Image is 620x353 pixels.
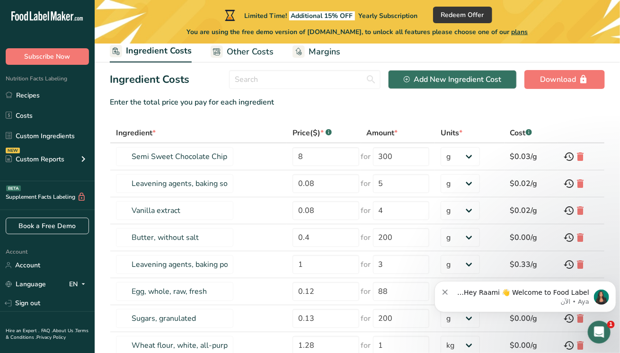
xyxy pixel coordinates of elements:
span: for [361,151,371,162]
span: You are using the free demo version of [DOMAIN_NAME], to unlock all features please choose one of... [187,27,528,37]
a: Ingredient Costs [110,40,192,63]
span: Yearly Subscription [359,11,418,20]
td: $0.00/g [505,224,558,251]
span: Subscribe Now [25,52,71,62]
span: Margins [309,45,340,58]
button: Subscribe Now [6,48,89,65]
span: for [361,259,371,270]
button: Add New Ingredient Cost [388,70,517,89]
div: Ingredient [116,127,156,139]
button: Redeem Offer [433,7,492,23]
a: Other Costs [211,41,274,62]
a: Language [6,276,46,292]
a: Margins [292,41,340,62]
iframe: Intercom live chat [588,321,611,344]
span: for [361,178,371,189]
td: $0.33/g [505,251,558,278]
div: Download [540,74,589,85]
div: Add New Ingredient Cost [404,74,501,85]
span: Other Costs [227,45,274,58]
span: Additional 15% OFF [289,11,355,20]
div: Cost [510,127,532,139]
a: Privacy Policy [36,334,66,341]
td: $0.02/g [505,170,558,197]
span: for [361,313,371,324]
span: for [361,340,371,351]
a: Hire an Expert . [6,327,39,334]
span: plans [512,27,528,36]
span: Redeem Offer [441,10,484,20]
div: Limited Time! [223,9,418,21]
td: $0.03/g [505,143,558,170]
div: NEW [6,148,20,153]
div: Units [441,127,462,139]
div: Price($) [292,127,332,139]
a: FAQ . [41,327,53,334]
div: Custom Reports [6,154,64,164]
span: 1 [607,321,615,328]
span: for [361,205,371,216]
iframe: Intercom notifications رسالة [431,261,620,327]
a: Terms & Conditions . [6,327,89,341]
a: About Us . [53,327,75,334]
div: EN [69,279,89,290]
td: $0.02/g [505,197,558,224]
h2: Ingredient Costs [110,72,189,88]
div: BETA [6,185,21,191]
button: Download [524,70,605,89]
div: Enter the total price you pay for each ingredient [110,97,605,108]
span: for [361,232,371,243]
span: Ingredient Costs [126,44,192,57]
span: for [361,286,371,297]
div: Amount [367,127,398,139]
a: Book a Free Demo [6,218,89,234]
input: Search [229,70,381,89]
